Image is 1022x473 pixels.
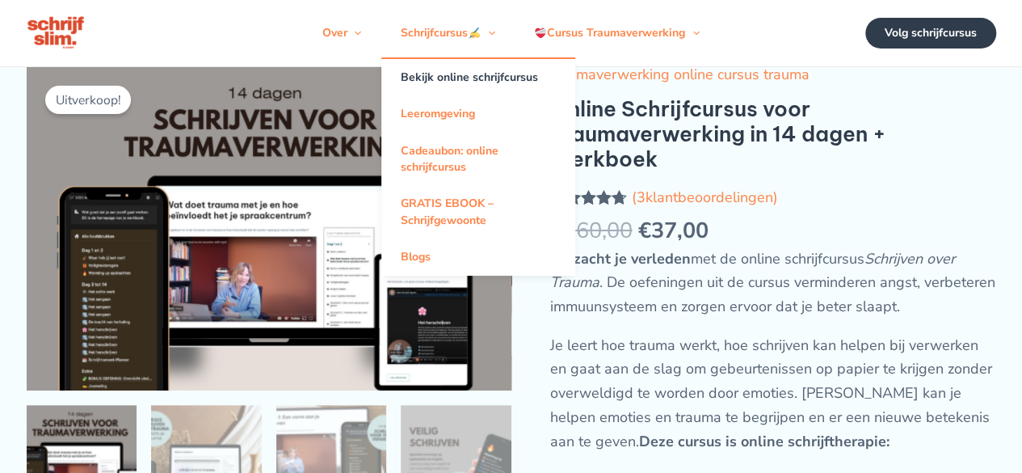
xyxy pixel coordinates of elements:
[381,239,575,276] a: Blogs
[481,9,495,57] span: Menu schakelen
[637,188,646,207] span: 3
[685,9,700,57] span: Menu schakelen
[381,95,575,132] a: Leeromgeving
[639,432,890,451] strong: Deze cursus is online schrijftherapie:
[302,9,719,57] nav: Navigatie op de site: Menu
[638,216,651,246] span: €
[691,249,864,268] span: met de online schrijfcursus
[381,59,575,95] a: Bekijk online schrijfcursus
[550,216,633,246] bdi: 160,00
[550,272,995,316] span: . De oefeningen uit de cursus verminderen angst, verbeteren immuunsysteem en zorgen ervoor dat je...
[381,9,515,57] a: SchrijfcursusMenu schakelen
[550,65,810,84] a: traumaverwerking online cursus trauma
[550,249,955,293] span: Schrijven over Trauma
[381,133,575,186] a: Cadeaubon: online schrijfcursus
[550,249,691,268] b: Verzacht je verleden
[469,27,480,39] img: ✍️
[45,86,131,114] span: Uitverkoop!
[27,15,86,52] img: schrijfcursus schrijfslim academy
[550,334,996,454] p: Je leert hoe trauma werkt, hoe schrijven kan helpen bij verwerken en gaat aan de slag om gebeurte...
[550,96,996,172] h1: Online Schrijfcursus voor Traumaverwerking in 14 dagen + Werkboek
[535,27,546,39] img: ❤️‍🩹
[550,190,624,285] span: Gewaardeerd op 5 gebaseerd op klantbeoordelingen
[381,186,575,239] a: GRATIS EBOOK – Schrijfgewoonte
[347,9,361,57] span: Menu schakelen
[632,188,778,207] a: (3klantbeoordelingen)
[865,18,996,49] a: Volg schrijfcursus
[302,9,381,57] a: OverMenu schakelen
[638,216,709,246] bdi: 37,00
[515,9,719,57] a: Cursus TraumaverwerkingMenu schakelen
